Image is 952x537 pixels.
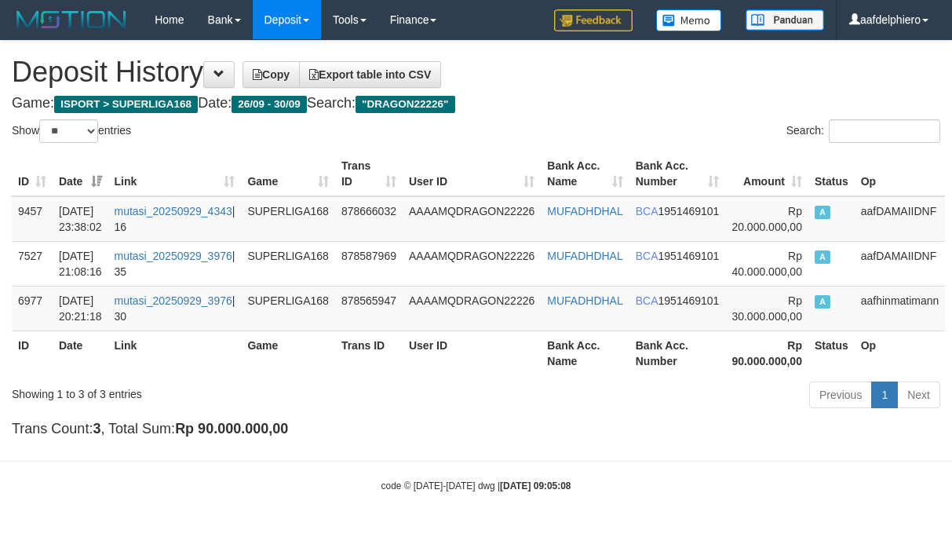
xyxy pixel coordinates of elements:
td: aafDAMAIIDNF [855,241,946,286]
img: Feedback.jpg [554,9,633,31]
th: Status [808,152,855,196]
span: Export table into CSV [309,68,431,81]
th: Date [53,331,108,375]
td: SUPERLIGA168 [241,286,335,331]
h4: Game: Date: Search: [12,96,940,111]
span: 26/09 - 30/09 [232,96,307,113]
span: BCA [636,205,658,217]
th: Trans ID [335,331,403,375]
td: [DATE] 23:38:02 [53,196,108,242]
td: AAAAMQDRAGON22226 [403,196,541,242]
img: MOTION_logo.png [12,8,131,31]
span: BCA [636,294,658,307]
select: Showentries [39,119,98,143]
th: User ID [403,331,541,375]
td: | 35 [108,241,242,286]
td: [DATE] 20:21:18 [53,286,108,331]
th: ID [12,331,53,375]
span: Copy [253,68,290,81]
a: Previous [809,382,872,408]
label: Show entries [12,119,131,143]
th: User ID: activate to sort column ascending [403,152,541,196]
strong: [DATE] 09:05:08 [500,480,571,491]
td: 6977 [12,286,53,331]
span: Rp 40.000.000,00 [731,250,802,278]
td: | 16 [108,196,242,242]
img: panduan.png [746,9,824,31]
strong: 3 [93,421,100,437]
label: Search: [786,119,940,143]
td: 1951469101 [629,241,726,286]
div: Showing 1 to 3 of 3 entries [12,380,385,402]
th: Game [241,331,335,375]
td: 7527 [12,241,53,286]
small: code © [DATE]-[DATE] dwg | [381,480,571,491]
a: MUFADHDHAL [547,294,622,307]
td: AAAAMQDRAGON22226 [403,286,541,331]
th: Status [808,331,855,375]
td: 878666032 [335,196,403,242]
h4: Trans Count: , Total Sum: [12,422,940,437]
span: Approved [815,206,830,219]
td: 878565947 [335,286,403,331]
span: "DRAGON22226" [356,96,455,113]
span: Approved [815,250,830,264]
th: Op [855,331,946,375]
a: mutasi_20250929_3976 [115,294,232,307]
td: [DATE] 21:08:16 [53,241,108,286]
td: 9457 [12,196,53,242]
a: Next [897,382,940,408]
td: | 30 [108,286,242,331]
th: Bank Acc. Name: activate to sort column ascending [541,152,629,196]
th: Bank Acc. Name [541,331,629,375]
th: Link [108,331,242,375]
td: 1951469101 [629,196,726,242]
td: AAAAMQDRAGON22226 [403,241,541,286]
span: BCA [636,250,658,262]
td: 878587969 [335,241,403,286]
td: 1951469101 [629,286,726,331]
td: aafhinmatimann [855,286,946,331]
span: ISPORT > SUPERLIGA168 [54,96,198,113]
a: MUFADHDHAL [547,250,622,262]
h1: Deposit History [12,57,940,88]
a: Export table into CSV [299,61,441,88]
img: Button%20Memo.svg [656,9,722,31]
td: SUPERLIGA168 [241,196,335,242]
span: Rp 30.000.000,00 [731,294,802,323]
span: Approved [815,295,830,309]
strong: Rp 90.000.000,00 [731,339,802,367]
span: Rp 20.000.000,00 [731,205,802,233]
a: Copy [243,61,300,88]
th: Game: activate to sort column ascending [241,152,335,196]
a: MUFADHDHAL [547,205,622,217]
th: Bank Acc. Number [629,331,726,375]
input: Search: [829,119,940,143]
th: Link: activate to sort column ascending [108,152,242,196]
th: Date: activate to sort column ascending [53,152,108,196]
td: aafDAMAIIDNF [855,196,946,242]
th: Op [855,152,946,196]
a: mutasi_20250929_3976 [115,250,232,262]
th: Bank Acc. Number: activate to sort column ascending [629,152,726,196]
th: ID: activate to sort column ascending [12,152,53,196]
a: 1 [871,382,898,408]
th: Amount: activate to sort column ascending [725,152,808,196]
a: mutasi_20250929_4343 [115,205,232,217]
th: Trans ID: activate to sort column ascending [335,152,403,196]
strong: Rp 90.000.000,00 [175,421,288,437]
td: SUPERLIGA168 [241,241,335,286]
